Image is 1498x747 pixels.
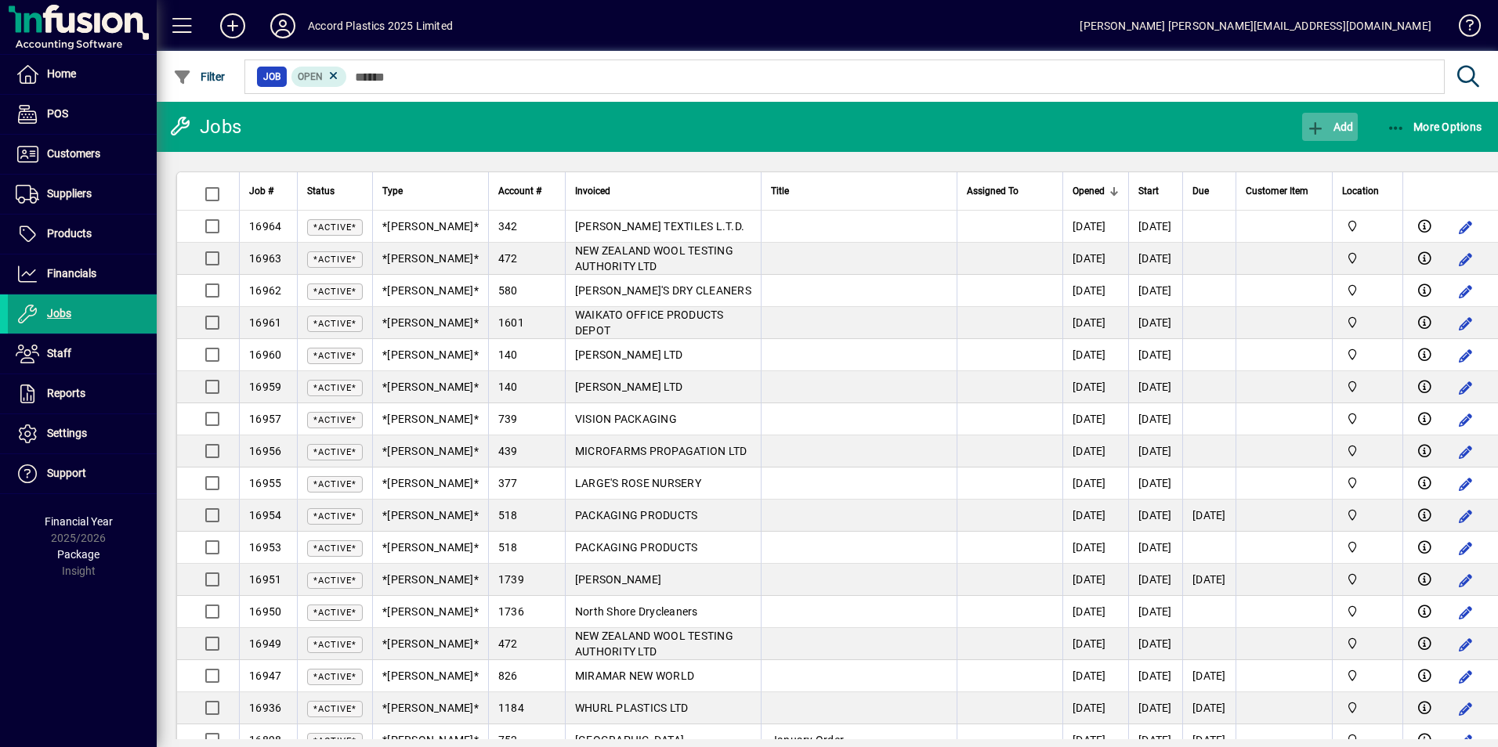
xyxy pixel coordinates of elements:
a: Products [8,215,157,254]
button: Profile [258,12,308,40]
a: Suppliers [8,175,157,214]
span: Accord Plastics [1342,442,1393,460]
div: Opened [1073,182,1119,200]
button: Edit [1453,215,1478,240]
span: *[PERSON_NAME]* [382,477,479,489]
span: Add [1306,121,1353,133]
a: Staff [8,334,157,373]
span: 16951 [249,573,281,586]
span: More Options [1387,121,1482,133]
td: [DATE] [1128,660,1182,692]
button: Edit [1453,407,1478,432]
span: 377 [498,477,518,489]
span: Accord Plastics [1342,571,1393,588]
td: [DATE] [1128,275,1182,307]
span: Invoiced [575,182,610,200]
span: Support [47,467,86,479]
a: Settings [8,414,157,453]
span: 752 [498,734,518,746]
span: *[PERSON_NAME]* [382,702,479,714]
td: [DATE] [1062,275,1128,307]
td: [DATE] [1062,596,1128,628]
td: [DATE] [1128,307,1182,339]
span: Accord Plastics [1342,250,1393,267]
span: POS [47,107,68,120]
span: 518 [498,509,518,521]
span: Accord Plastics [1342,539,1393,556]
td: [DATE] [1062,660,1128,692]
button: Edit [1453,247,1478,272]
td: [DATE] [1128,596,1182,628]
td: [DATE] [1062,564,1128,596]
span: *[PERSON_NAME]* [382,284,479,297]
a: Home [8,55,157,94]
div: [PERSON_NAME] [PERSON_NAME][EMAIL_ADDRESS][DOMAIN_NAME] [1080,13,1431,38]
span: Settings [47,427,87,439]
span: PACKAGING PRODUCTS [575,509,698,521]
span: *[PERSON_NAME]* [382,573,479,586]
a: Support [8,454,157,493]
span: [PERSON_NAME]'S DRY CLEANERS [575,284,751,297]
span: 1736 [498,605,524,618]
span: *[PERSON_NAME]* [382,316,479,329]
a: Knowledge Base [1447,3,1478,54]
span: Start [1138,182,1159,200]
span: Accord Plastics [1342,507,1393,524]
span: Staff [47,347,71,359]
span: Accord Plastics [1342,475,1393,492]
button: Edit [1453,439,1478,464]
span: WAIKATO OFFICE PRODUCTS DEPOT [575,309,724,337]
button: More Options [1383,113,1486,141]
span: *[PERSON_NAME]* [382,541,479,554]
span: 1601 [498,316,524,329]
span: 580 [498,284,518,297]
button: Edit [1453,279,1478,304]
div: Job # [249,182,288,200]
td: [DATE] [1182,692,1236,724]
div: Assigned To [967,182,1053,200]
td: [DATE] [1128,339,1182,371]
div: Location [1342,182,1393,200]
span: Accord Plastics [1342,410,1393,428]
span: [GEOGRAPHIC_DATA] [575,734,684,746]
button: Filter [169,63,230,91]
span: Accord Plastics [1342,346,1393,363]
span: 16959 [249,381,281,393]
div: Invoiced [575,182,751,200]
span: PACKAGING PRODUCTS [575,541,698,554]
span: 439 [498,445,518,457]
span: 16947 [249,669,281,682]
td: [DATE] [1128,692,1182,724]
button: Edit [1453,375,1478,400]
span: Status [307,182,335,200]
span: [PERSON_NAME] TEXTILES L.T.D. [575,220,744,233]
td: [DATE] [1128,403,1182,435]
td: [DATE] [1128,564,1182,596]
span: Open [298,71,323,82]
span: January Order [771,734,844,746]
button: Edit [1453,664,1478,689]
span: VISION PACKAGING [575,413,677,425]
td: [DATE] [1062,403,1128,435]
span: NEW ZEALAND WOOL TESTING AUTHORITY LTD [575,630,733,658]
mat-chip: Open Status: Open [291,67,347,87]
span: Type [382,182,403,200]
span: Accord Plastics [1342,218,1393,235]
span: Customer Item [1246,182,1308,200]
span: 518 [498,541,518,554]
span: Location [1342,182,1379,200]
span: Suppliers [47,187,92,200]
button: Edit [1453,343,1478,368]
button: Edit [1453,536,1478,561]
a: Financials [8,254,157,294]
td: [DATE] [1128,500,1182,532]
span: *[PERSON_NAME]* [382,252,479,265]
span: Due [1192,182,1209,200]
td: [DATE] [1062,532,1128,564]
span: NEW ZEALAND WOOL TESTING AUTHORITY LTD [575,244,733,272]
span: Assigned To [967,182,1019,200]
div: Due [1192,182,1226,200]
span: Filter [173,70,226,83]
span: Job [263,69,280,85]
span: *[PERSON_NAME]* [382,381,479,393]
